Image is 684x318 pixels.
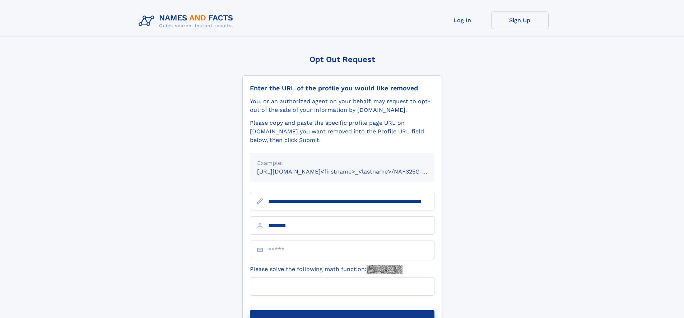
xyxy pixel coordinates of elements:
[136,11,239,31] img: Logo Names and Facts
[491,11,549,29] a: Sign Up
[434,11,491,29] a: Log In
[250,84,434,92] div: Enter the URL of the profile you would like removed
[242,55,442,64] div: Opt Out Request
[250,265,403,274] label: Please solve the following math function:
[250,119,434,144] div: Please copy and paste the specific profile page URL on [DOMAIN_NAME] you want removed into the Pr...
[250,97,434,114] div: You, or an authorized agent on your behalf, may request to opt-out of the sale of your informatio...
[257,159,427,167] div: Example:
[257,168,448,175] small: [URL][DOMAIN_NAME]<firstname>_<lastname>/NAF325G-xxxxxxxx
